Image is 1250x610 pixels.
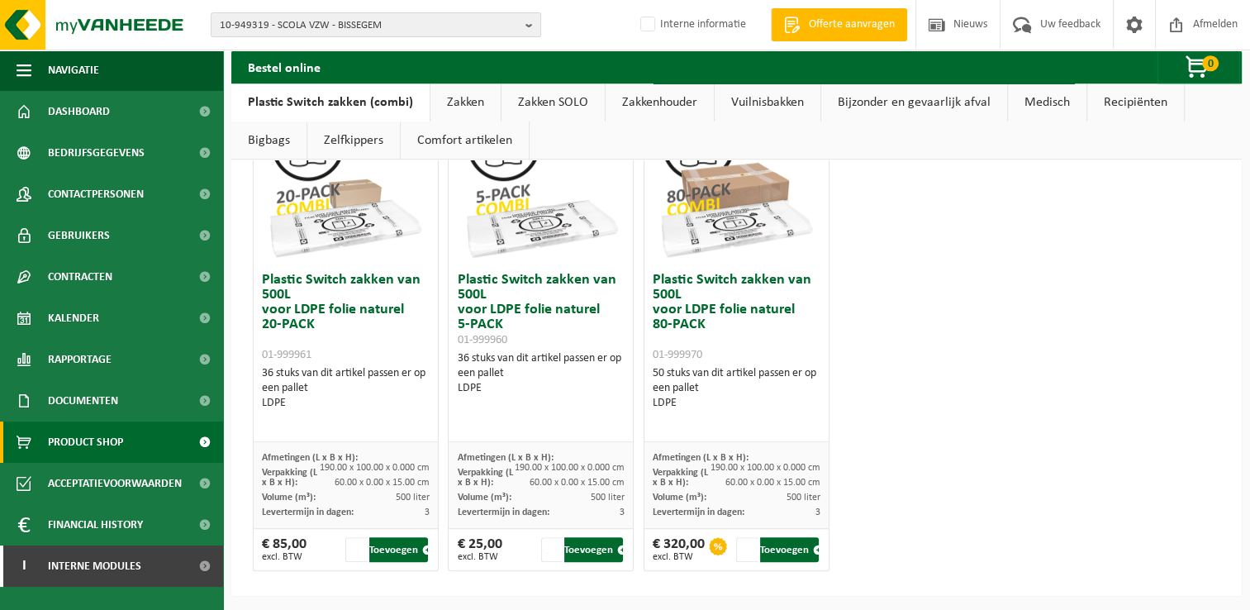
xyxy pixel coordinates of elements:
[48,422,123,463] span: Product Shop
[48,91,110,132] span: Dashboard
[231,122,307,160] a: Bigbags
[715,83,820,122] a: Vuilnisbakken
[48,546,141,587] span: Interne modules
[231,83,430,122] a: Plastic Switch zakken (combi)
[653,349,702,361] span: 01-999970
[48,215,110,256] span: Gebruikers
[211,12,541,37] button: 10-949319 - SCOLA VZW - BISSEGEM
[457,537,501,562] div: € 25,00
[369,537,428,562] button: Toevoegen
[620,508,625,517] span: 3
[262,552,307,562] span: excl. BTW
[48,463,182,504] span: Acceptatievoorwaarden
[401,122,529,160] a: Comfort artikelen
[457,453,553,463] span: Afmetingen (L x B x H):
[653,508,744,517] span: Levertermijn in dagen:
[1087,83,1184,122] a: Recipiënten
[1008,83,1086,122] a: Medisch
[457,381,625,396] div: LDPE
[653,366,820,411] div: 50 stuks van dit artikel passen er op een pallet
[262,349,311,361] span: 01-999961
[787,493,820,503] span: 500 liter
[307,122,400,160] a: Zelfkippers
[425,508,430,517] span: 3
[591,493,625,503] span: 500 liter
[457,351,625,396] div: 36 stuks van dit artikel passen er op een pallet
[711,463,820,473] span: 190.00 x 100.00 x 0.000 cm
[320,463,430,473] span: 190.00 x 100.00 x 0.000 cm
[821,83,1007,122] a: Bijzonder en gevaarlijk afval
[48,256,112,298] span: Contracten
[654,99,819,264] img: 01-999970
[653,273,820,362] h3: Plastic Switch zakken van 500L voor LDPE folie naturel 80-PACK
[653,396,820,411] div: LDPE
[457,468,512,488] span: Verpakking (L x B x H):
[262,537,307,562] div: € 85,00
[725,478,820,488] span: 60.00 x 0.00 x 15.00 cm
[501,83,605,122] a: Zakken SOLO
[541,537,563,562] input: 1
[815,508,820,517] span: 3
[459,99,624,264] img: 01-999960
[430,83,501,122] a: Zakken
[736,537,758,562] input: 1
[48,504,143,546] span: Financial History
[48,339,112,380] span: Rapportage
[760,537,819,562] button: Toevoegen
[396,493,430,503] span: 500 liter
[17,546,31,587] span: I
[262,453,358,463] span: Afmetingen (L x B x H):
[220,13,519,38] span: 10-949319 - SCOLA VZW - BISSEGEM
[48,380,118,422] span: Documenten
[48,174,144,215] span: Contactpersonen
[771,8,907,41] a: Offerte aanvragen
[48,298,99,339] span: Kalender
[457,273,625,347] h3: Plastic Switch zakken van 500L voor LDPE folie naturel 5-PACK
[262,508,354,517] span: Levertermijn in dagen:
[606,83,714,122] a: Zakkenhouder
[262,468,317,488] span: Verpakking (L x B x H):
[262,366,430,411] div: 36 stuks van dit artikel passen er op een pallet
[530,478,625,488] span: 60.00 x 0.00 x 15.00 cm
[457,552,501,562] span: excl. BTW
[1202,55,1219,71] span: 0
[1157,50,1240,83] button: 0
[564,537,623,562] button: Toevoegen
[653,453,749,463] span: Afmetingen (L x B x H):
[48,50,99,91] span: Navigatie
[653,468,708,488] span: Verpakking (L x B x H):
[653,537,705,562] div: € 320,00
[231,50,337,83] h2: Bestel online
[653,552,705,562] span: excl. BTW
[262,273,430,362] h3: Plastic Switch zakken van 500L voor LDPE folie naturel 20-PACK
[335,478,430,488] span: 60.00 x 0.00 x 15.00 cm
[457,493,511,503] span: Volume (m³):
[515,463,625,473] span: 190.00 x 100.00 x 0.000 cm
[457,334,506,346] span: 01-999960
[262,493,316,503] span: Volume (m³):
[457,508,549,517] span: Levertermijn in dagen:
[263,99,428,264] img: 01-999961
[262,396,430,411] div: LDPE
[637,12,746,37] label: Interne informatie
[653,493,706,503] span: Volume (m³):
[345,537,367,562] input: 1
[805,17,899,33] span: Offerte aanvragen
[48,132,145,174] span: Bedrijfsgegevens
